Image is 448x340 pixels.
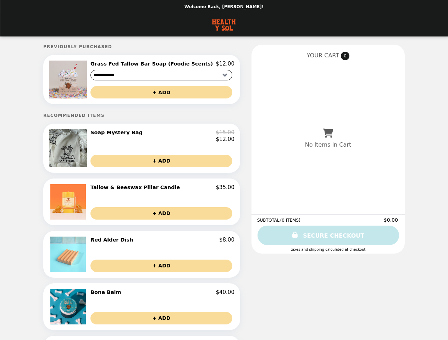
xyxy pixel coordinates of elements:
h2: Tallow & Beeswax Pillar Candle [90,184,183,191]
span: YOUR CART [307,52,339,59]
span: $0.00 [384,217,399,223]
h5: Previously Purchased [43,44,240,49]
img: Tallow & Beeswax Pillar Candle [50,184,88,220]
button: + ADD [90,155,232,167]
p: No Items In Cart [305,141,351,148]
select: Select a product variant [90,70,232,80]
p: $12.00 [216,61,234,67]
h5: Recommended Items [43,113,240,118]
p: $12.00 [216,136,234,142]
h2: Soap Mystery Bag [90,129,145,136]
span: ( 0 ITEMS ) [280,218,300,223]
p: $40.00 [216,289,234,295]
h2: Red Alder Dish [90,237,136,243]
p: $15.00 [216,129,234,136]
img: Bone Balm [50,289,88,324]
img: Red Alder Dish [50,237,88,272]
span: 0 [341,52,349,60]
h2: Grass Fed Tallow Bar Soap (Foodie Scents) [90,61,216,67]
button: + ADD [90,207,232,220]
h2: Bone Balm [90,289,124,295]
div: Taxes and Shipping calculated at checkout [257,248,399,251]
img: Brand Logo [211,18,237,32]
button: + ADD [90,312,232,324]
p: Welcome Back, [PERSON_NAME]! [184,4,264,9]
button: + ADD [90,86,232,98]
img: Grass Fed Tallow Bar Soap (Foodie Scents) [49,61,89,98]
img: Soap Mystery Bag [49,129,88,167]
p: $35.00 [216,184,234,191]
button: + ADD [90,260,232,272]
span: SUBTOTAL [257,218,280,223]
p: $8.00 [219,237,234,243]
